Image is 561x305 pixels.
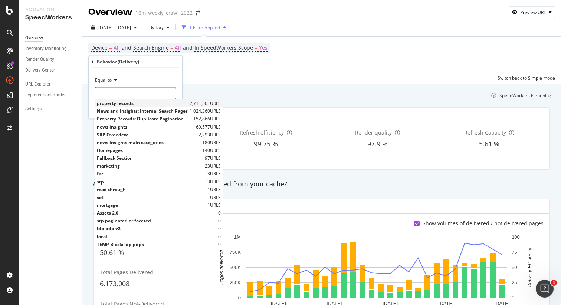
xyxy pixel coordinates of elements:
text: 100 [512,234,520,240]
span: 140 URLS [202,147,221,153]
text: 1M [234,234,241,240]
div: Delivery Center [25,66,55,74]
div: 0 [95,217,223,225]
div: 0 [95,209,223,217]
span: 6,173,008 [100,279,129,288]
iframe: Intercom live chat [536,280,554,298]
span: and [122,44,131,51]
span: = [255,44,257,51]
span: 180 URLS [202,139,221,145]
text: 0 [512,295,514,301]
button: Switch back to Simple mode [495,72,555,84]
span: ldp pdp v2 [97,225,218,232]
a: Delivery Center [25,66,77,74]
span: far [97,170,206,177]
span: Assets 2.0 [97,210,218,216]
span: news insights [97,123,194,130]
span: news insights main categories [97,139,200,145]
div: 0 [95,225,223,232]
span: By Day [146,24,164,30]
span: 152,866 URLS [193,116,221,122]
span: 69,577 URLS [196,123,221,130]
span: srp [97,178,206,185]
span: 1,024,360 URLS [190,108,221,114]
div: Overview [88,6,132,19]
a: Inventory Monitoring [25,45,77,53]
div: 0 [95,232,223,240]
div: Inventory Monitoring [25,45,67,53]
span: All [114,43,120,53]
a: Explorer Bookmarks [25,91,77,99]
span: property records [97,100,188,106]
a: Settings [25,105,77,113]
span: 23 URLS [205,163,221,169]
div: arrow-right-arrow-left [196,10,200,16]
img: logo_orange.svg [12,12,18,18]
span: 1 URLS [207,186,221,192]
span: News and Insights: Internal Search Pages [97,108,188,114]
div: v 4.0.25 [21,12,36,18]
span: 2,711,561 URLS [190,100,221,106]
span: srp paginated or faceted [97,218,218,224]
span: Property Records: Duplicate Pagination [97,116,191,122]
span: Yes [259,43,268,53]
span: = [170,44,173,51]
button: [DATE] - [DATE] [88,21,140,33]
span: [DATE] - [DATE] [98,24,131,31]
span: = [109,44,112,51]
text: 75 [512,249,517,255]
div: SpeedWorkers is running [499,92,551,99]
span: 3 URLS [207,178,221,185]
div: Overview [25,34,43,42]
span: 5.61 % [479,139,499,148]
text: 500K [230,265,241,270]
span: Device [91,44,108,51]
span: and [183,44,193,51]
div: Settings [25,105,42,113]
span: Render quality [355,129,392,136]
span: Total Pages Delivered [100,269,153,276]
div: Show volumes of delivered / not delivered pages [423,220,544,227]
div: Domain: [DOMAIN_NAME] [19,19,82,25]
div: Activation [25,6,76,13]
span: 1 URLS [207,194,221,200]
a: Overview [25,34,77,42]
div: SpeedWorkers [25,13,76,22]
text: Delivery Efficiency [527,247,532,287]
button: 1 Filter Applied [179,21,229,33]
a: URL Explorer [25,80,77,88]
span: In SpeedWorkers Scope [194,44,253,51]
span: SRP Overview [97,131,197,137]
span: local [97,233,218,239]
span: 2,293 URLS [199,131,221,137]
div: 1 Filter Applied [189,24,220,31]
span: Search Engine [133,44,169,51]
span: All [175,43,181,53]
text: 0 [238,295,241,301]
img: website_grey.svg [12,19,18,25]
div: 0 [95,240,223,248]
text: 250K [230,280,241,285]
div: Render Quality [25,56,54,63]
span: Homepages [97,147,200,153]
span: 3 URLS [207,170,221,177]
span: 50.61 % [100,248,124,257]
span: read through [97,186,206,192]
button: By Day [146,21,173,33]
span: Equal to [95,77,112,83]
div: Behavior (Delivery) [97,59,139,65]
div: Switch back to Simple mode [498,75,555,81]
text: 50 [512,265,517,270]
span: Fallback Section [97,155,203,161]
span: 99.75 % [254,139,278,148]
a: Render Quality [25,56,77,63]
div: Domain Overview [30,44,66,49]
span: 97 URLS [205,155,221,161]
div: Keywords by Traffic [83,44,122,49]
span: 1 URLS [207,202,221,208]
div: 10m_weekly_crawl_2022 [135,9,193,17]
div: URL Explorer [25,80,50,88]
span: 1 [551,280,557,286]
text: Pages delivered [219,250,224,285]
div: Explorer Bookmarks [25,91,65,99]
